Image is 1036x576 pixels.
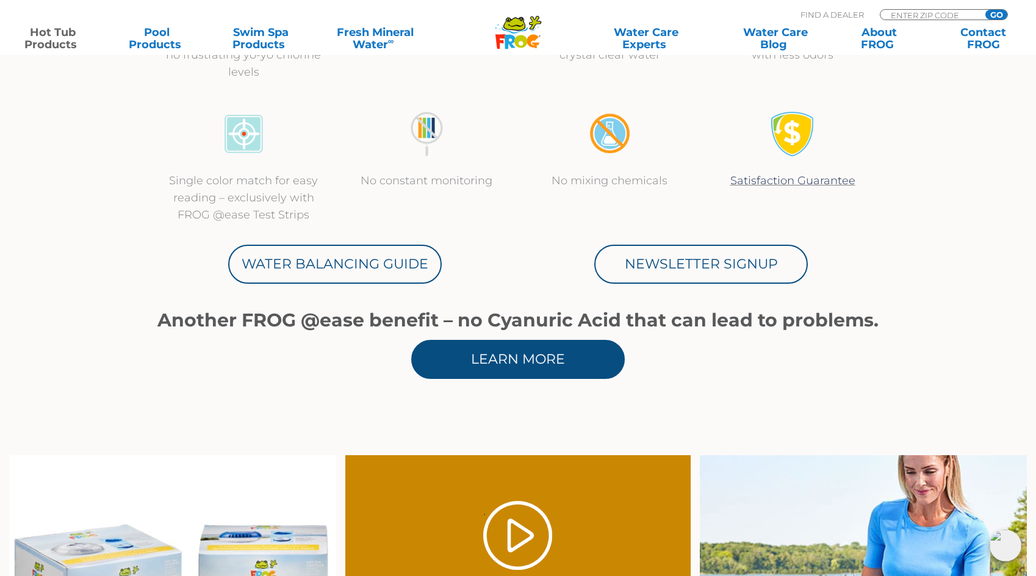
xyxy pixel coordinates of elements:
a: Water Balancing Guide [228,245,442,284]
img: no-constant-monitoring1 [404,111,450,157]
a: PoolProducts [117,26,198,51]
p: No mixing chemicals [530,172,689,189]
a: Swim SpaProducts [220,26,301,51]
img: icon-atease-color-match [221,111,267,157]
p: Single color match for easy reading – exclusively with FROG @ease Test Strips [164,172,323,223]
a: Hot TubProducts [12,26,93,51]
img: no-mixing1 [587,111,633,157]
a: Fresh MineralWater∞ [325,26,426,51]
a: Learn More [411,340,625,379]
input: Zip Code Form [890,10,972,20]
a: AboutFROG [839,26,920,51]
a: Newsletter Signup [594,245,808,284]
p: No constant monitoring [347,172,506,189]
input: GO [985,10,1007,20]
a: Water CareExperts [580,26,712,51]
p: Find A Dealer [800,9,864,20]
a: Satisfaction Guarantee [730,174,855,187]
h1: Another FROG @ease benefit – no Cyanuric Acid that can lead to problems. [152,310,884,331]
img: openIcon [990,530,1021,561]
img: Satisfaction Guarantee Icon [770,111,816,157]
sup: ∞ [388,36,394,46]
a: Play Video [483,501,552,570]
a: ContactFROG [943,26,1024,51]
a: Water CareBlog [735,26,816,51]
